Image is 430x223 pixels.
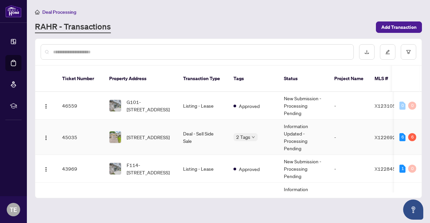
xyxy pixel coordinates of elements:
[408,102,416,110] div: 0
[178,120,228,155] td: Deal - Sell Side Sale
[42,9,76,15] span: Deal Processing
[329,155,369,183] td: -
[364,50,369,54] span: download
[178,183,228,218] td: Listing
[178,155,228,183] td: Listing - Lease
[399,133,405,141] div: 6
[236,133,250,141] span: 2 Tags
[127,161,172,176] span: F114-[STREET_ADDRESS]
[278,155,329,183] td: New Submission - Processing Pending
[57,155,104,183] td: 43969
[380,44,395,60] button: edit
[104,66,178,92] th: Property Address
[375,134,402,140] span: X12269215
[110,131,121,143] img: thumbnail-img
[10,205,17,214] span: TE
[41,132,51,143] button: Logo
[401,44,416,60] button: filter
[252,135,255,139] span: down
[228,66,278,92] th: Tags
[57,120,104,155] td: 45035
[57,92,104,120] td: 46559
[41,163,51,174] button: Logo
[399,102,405,110] div: 0
[43,167,49,172] img: Logo
[239,102,260,110] span: Approved
[278,183,329,218] td: Information Updated - Processing Pending
[375,166,402,172] span: X12284510
[403,200,423,220] button: Open asap
[385,50,390,54] span: edit
[329,66,369,92] th: Project Name
[399,165,405,173] div: 1
[43,104,49,109] img: Logo
[406,50,411,54] span: filter
[127,98,172,113] span: G101-[STREET_ADDRESS]
[127,133,170,141] span: [STREET_ADDRESS]
[408,133,416,141] div: 6
[35,21,111,33] a: RAHR - Transactions
[381,22,417,33] span: Add Transaction
[329,92,369,120] td: -
[375,103,402,109] span: X12310529
[408,165,416,173] div: 0
[359,44,375,60] button: download
[110,100,121,111] img: thumbnail-img
[329,120,369,155] td: -
[35,10,40,14] span: home
[369,66,410,92] th: MLS #
[57,183,104,218] td: 43722
[239,165,260,173] span: Approved
[329,183,369,218] td: -
[43,135,49,141] img: Logo
[278,92,329,120] td: New Submission - Processing Pending
[110,163,121,174] img: thumbnail-img
[178,66,228,92] th: Transaction Type
[278,66,329,92] th: Status
[5,5,21,17] img: logo
[57,66,104,92] th: Ticket Number
[376,21,422,33] button: Add Transaction
[178,92,228,120] td: Listing - Lease
[41,100,51,111] button: Logo
[278,120,329,155] td: Information Updated - Processing Pending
